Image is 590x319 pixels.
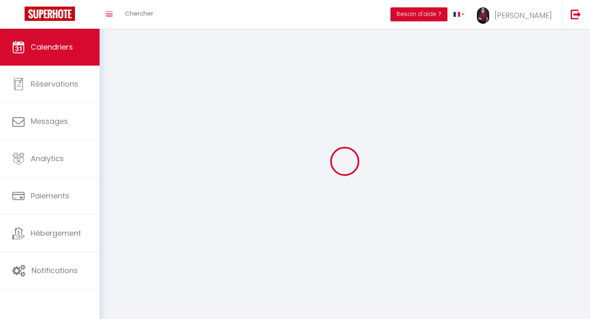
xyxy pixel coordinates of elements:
span: Analytics [31,153,64,164]
span: Réservations [31,79,78,89]
span: Chercher [125,9,153,18]
span: Calendriers [31,42,73,52]
span: [PERSON_NAME] [495,10,552,21]
span: Hébergement [31,228,81,238]
img: ... [477,7,489,24]
img: logout [571,9,581,19]
button: Besoin d'aide ? [390,7,447,21]
span: Notifications [32,265,78,276]
span: Messages [31,116,68,126]
img: Super Booking [25,7,75,21]
span: Paiements [31,191,69,201]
